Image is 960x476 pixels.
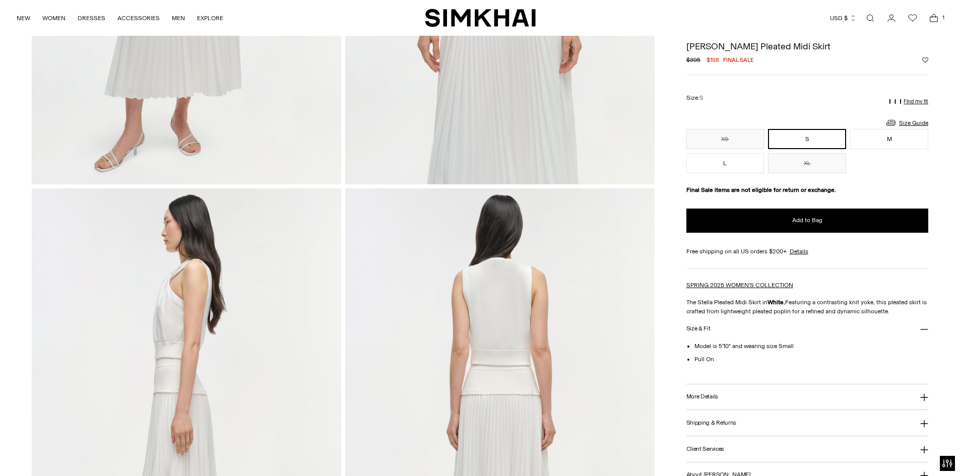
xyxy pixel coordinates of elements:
a: Size Guide [885,116,928,129]
button: M [850,129,928,149]
h3: Client Services [686,446,725,452]
s: $395 [686,55,700,64]
button: L [686,153,764,173]
span: 1 [939,13,948,22]
button: S [768,129,846,149]
li: Model is 5'10" and wearing size Small [694,342,929,351]
label: Size: [686,93,703,103]
a: Wishlist [903,8,923,28]
button: Shipping & Returns [686,410,929,436]
h3: More Details [686,393,718,400]
button: Size & Fit [686,316,929,342]
li: Pull On [694,355,929,364]
button: XL [768,153,846,173]
button: Add to Bag [686,209,929,233]
h3: Size & Fit [686,325,711,332]
span: Add to Bag [792,216,822,225]
a: EXPLORE [197,7,223,29]
a: Open search modal [860,8,880,28]
strong: Final Sale items are not eligible for return or exchange. [686,186,836,193]
a: ACCESSORIES [117,7,160,29]
a: NEW [17,7,30,29]
iframe: Sign Up via Text for Offers [8,438,101,468]
button: USD $ [830,7,857,29]
button: More Details [686,384,929,410]
a: Details [790,247,808,256]
a: Go to the account page [881,8,902,28]
div: Free shipping on all US orders $200+ [686,247,929,256]
a: Open cart modal [924,8,944,28]
h1: [PERSON_NAME] Pleated Midi Skirt [686,42,929,51]
button: XS [686,129,764,149]
a: WOMEN [42,7,66,29]
a: DRESSES [78,7,105,29]
h3: Shipping & Returns [686,420,737,426]
a: SIMKHAI [425,8,536,28]
a: MEN [172,7,185,29]
span: S [699,95,703,101]
button: Client Services [686,436,929,462]
button: Add to Wishlist [922,57,928,63]
a: SPRING 2025 WOMEN'S COLLECTION [686,282,793,289]
p: The Stella Pleated Midi Skirt in Featuring a contrasting knit yoke, this pleated skirt is crafted... [686,298,929,316]
strong: White. [767,299,785,306]
span: $198 [707,55,719,64]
